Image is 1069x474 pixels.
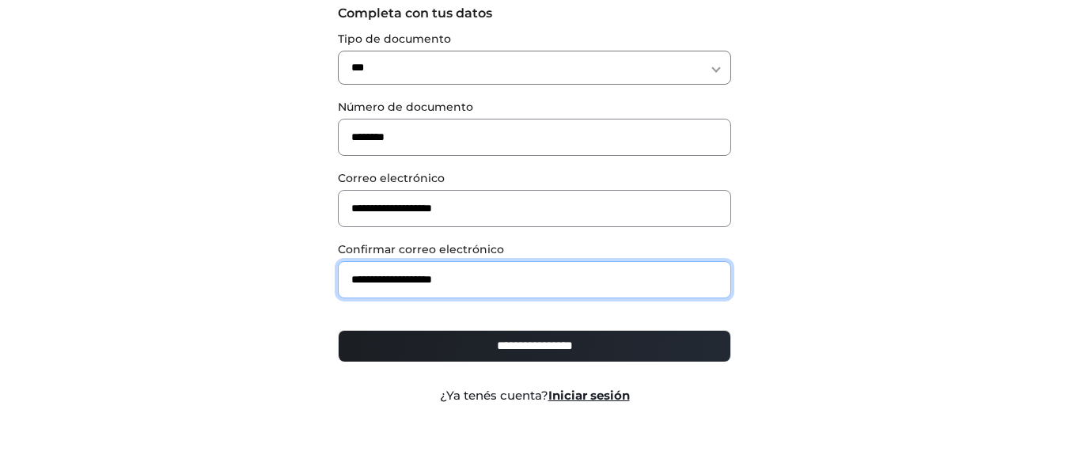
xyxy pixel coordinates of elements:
[326,387,743,405] div: ¿Ya tenés cuenta?
[338,31,731,47] label: Tipo de documento
[338,170,731,187] label: Correo electrónico
[338,4,731,23] label: Completa con tus datos
[338,99,731,116] label: Número de documento
[548,388,630,403] a: Iniciar sesión
[338,241,731,258] label: Confirmar correo electrónico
